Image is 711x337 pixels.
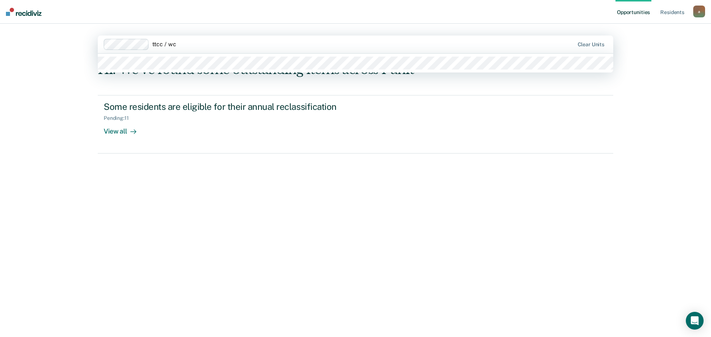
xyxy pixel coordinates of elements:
[104,101,364,112] div: Some residents are eligible for their annual reclassification
[104,115,135,121] div: Pending : 11
[693,6,705,17] button: a
[686,312,704,330] div: Open Intercom Messenger
[6,8,41,16] img: Recidiviz
[578,41,605,48] div: Clear units
[104,121,145,135] div: View all
[98,62,510,77] div: Hi. We’ve found some outstanding items across 1 unit
[98,95,613,154] a: Some residents are eligible for their annual reclassificationPending:11View all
